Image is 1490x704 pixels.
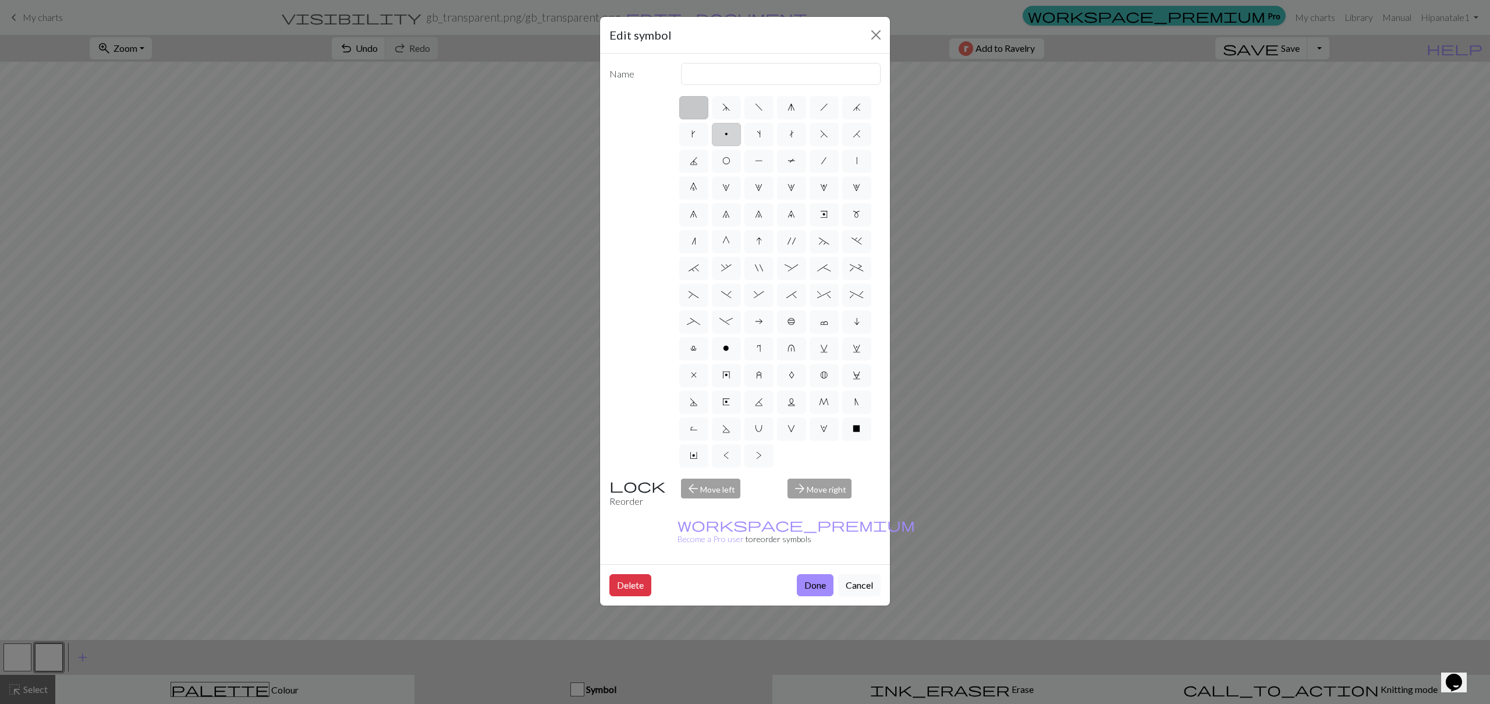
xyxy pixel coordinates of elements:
span: h [820,102,828,112]
span: P [755,156,763,165]
span: u [787,344,795,353]
span: workspace_premium [677,516,915,533]
span: 2 [755,183,762,192]
span: m [853,210,860,219]
span: ; [817,263,831,273]
span: ( [689,290,699,299]
span: l [690,344,697,353]
button: Cancel [838,574,881,596]
span: & [754,290,764,299]
span: 7 [722,210,730,219]
span: > [756,451,762,460]
span: R [690,424,698,433]
span: | [856,156,857,165]
span: - [719,317,733,326]
button: Delete [609,574,651,596]
span: ) [721,290,732,299]
span: : [785,263,798,273]
button: Close [867,26,885,44]
span: C [853,370,861,380]
span: o [723,344,729,353]
span: 0 [690,183,697,192]
span: x [691,370,697,380]
span: % [850,290,863,299]
span: z [756,370,762,380]
span: d [722,102,730,112]
span: . [852,236,862,246]
span: O [722,156,730,165]
iframe: chat widget [1441,657,1478,692]
small: to reorder symbols [677,520,915,544]
span: D [690,397,698,406]
span: ~ [819,236,829,246]
span: k [691,129,696,139]
span: N [854,397,859,406]
span: " [755,263,763,273]
span: 4 [820,183,828,192]
span: v [820,344,828,353]
span: A [789,370,794,380]
button: Done [797,574,833,596]
span: e [820,210,828,219]
span: J [690,156,698,165]
span: ^ [817,290,831,299]
span: G [722,236,730,246]
span: 6 [690,210,697,219]
span: i [854,317,860,326]
span: K [755,397,763,406]
span: f [755,102,763,112]
span: F [820,129,828,139]
span: 3 [787,183,795,192]
span: U [755,424,762,433]
span: T [787,156,796,165]
span: < [723,451,729,460]
span: W [820,424,828,433]
span: r [757,344,761,353]
span: a [755,317,763,326]
span: n [691,236,696,246]
label: Name [602,63,674,85]
span: L [787,397,796,406]
span: Y [690,451,697,460]
h5: Edit symbol [609,26,672,44]
span: / [821,156,826,165]
span: ' [787,236,796,246]
span: y [722,370,730,380]
span: 8 [755,210,762,219]
span: X [853,424,860,433]
span: E [722,397,730,406]
span: s [757,129,761,139]
span: t [789,129,794,139]
div: Reorder [602,479,674,508]
span: 5 [853,183,860,192]
span: M [819,397,829,406]
span: w [853,344,861,353]
span: , [721,263,732,273]
span: H [853,129,861,139]
span: I [756,236,762,246]
span: _ [687,317,700,326]
span: 1 [722,183,730,192]
span: p [725,129,728,139]
span: ` [689,263,699,273]
span: V [787,424,795,433]
span: + [850,263,863,273]
span: B [820,370,828,380]
span: g [787,102,795,112]
span: b [787,317,796,326]
span: S [722,424,730,433]
span: 9 [787,210,795,219]
span: c [820,317,828,326]
a: Become a Pro user [677,520,915,544]
span: j [853,102,861,112]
